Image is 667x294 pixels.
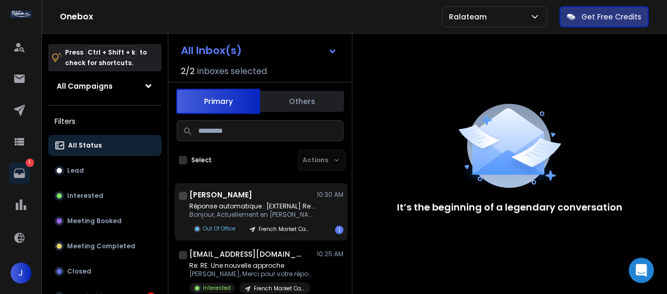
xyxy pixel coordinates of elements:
[260,90,344,113] button: Others
[176,89,260,114] button: Primary
[48,261,162,282] button: Closed
[317,191,343,199] p: 10:30 AM
[86,46,137,58] span: Ctrl + Shift + k
[48,236,162,257] button: Meeting Completed
[203,225,235,233] p: Out Of Office
[57,81,113,91] h1: All Campaigns
[335,226,343,234] div: 1
[259,225,309,233] p: French Market Campaign | Group B | Ralateam | Max 1 per Company
[189,261,315,270] p: Re: RE: Une nouvelle approche
[67,217,122,225] p: Meeting Booked
[254,285,304,292] p: French Market Campaign | Group B | Ralateam | Max 1 per Company
[67,166,84,175] p: Lead
[48,211,162,232] button: Meeting Booked
[10,262,31,283] button: J
[197,65,267,78] h3: Inboxes selected
[48,135,162,156] button: All Status
[203,284,231,292] p: Interested
[629,258,654,283] div: Open Intercom Messenger
[67,267,91,276] p: Closed
[68,141,102,150] p: All Status
[560,6,649,27] button: Get Free Credits
[189,211,315,219] p: Bonjour, Actuellement en [PERSON_NAME]
[397,200,622,215] p: It’s the beginning of a legendary conversation
[449,12,491,22] p: Ralateam
[317,250,343,258] p: 10:25 AM
[189,190,252,200] h1: [PERSON_NAME]
[48,114,162,129] h3: Filters
[189,270,315,278] p: [PERSON_NAME], Merci pour votre réponse
[189,249,305,259] h1: [EMAIL_ADDRESS][DOMAIN_NAME]
[10,10,31,18] img: logo
[191,156,212,164] label: Select
[26,159,34,167] p: 1
[9,163,30,184] a: 1
[48,76,162,97] button: All Campaigns
[181,65,195,78] span: 2 / 2
[173,40,346,61] button: All Inbox(s)
[60,10,442,23] h1: Onebox
[582,12,641,22] p: Get Free Credits
[67,242,135,250] p: Meeting Completed
[65,47,147,68] p: Press to check for shortcuts.
[67,192,103,200] p: Interested
[48,185,162,206] button: Interested
[189,202,315,211] p: Réponse automatique : [EXTERNAL] Re: Où
[48,160,162,181] button: Lead
[181,45,242,56] h1: All Inbox(s)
